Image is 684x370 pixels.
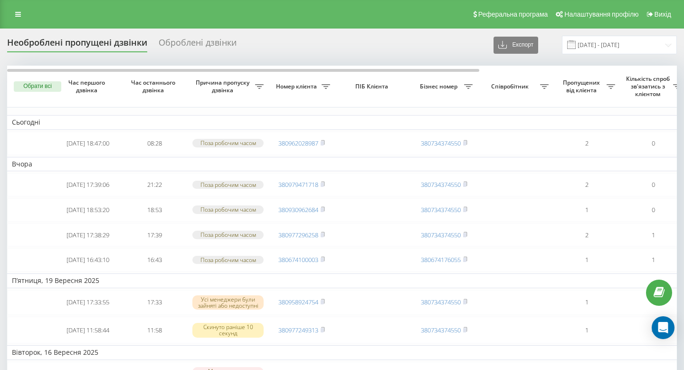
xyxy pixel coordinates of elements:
[494,37,538,54] button: Експорт
[121,224,188,247] td: 17:39
[553,248,620,272] td: 1
[192,256,264,264] div: Поза робочим часом
[558,79,607,94] span: Пропущених від клієнта
[343,83,403,90] span: ПІБ Клієнта
[121,317,188,343] td: 11:58
[14,81,61,92] button: Обрати всі
[421,180,461,189] a: 380734374550
[421,139,461,147] a: 380734374550
[273,83,322,90] span: Номер клієнта
[159,38,237,52] div: Оброблені дзвінки
[55,290,121,315] td: [DATE] 17:33:55
[55,248,121,272] td: [DATE] 16:43:10
[62,79,114,94] span: Час першого дзвінка
[278,326,318,334] a: 380977249313
[7,38,147,52] div: Необроблені пропущені дзвінки
[553,173,620,196] td: 2
[652,316,674,339] div: Open Intercom Messenger
[421,298,461,306] a: 380734374550
[278,139,318,147] a: 380962028987
[121,290,188,315] td: 17:33
[421,326,461,334] a: 380734374550
[192,231,264,239] div: Поза робочим часом
[278,255,318,264] a: 380674100003
[482,83,540,90] span: Співробітник
[121,198,188,222] td: 18:53
[625,75,673,97] span: Кількість спроб зв'язатись з клієнтом
[55,173,121,196] td: [DATE] 17:39:06
[192,295,264,310] div: Усі менеджери були зайняті або недоступні
[192,323,264,337] div: Скинуто раніше 10 секунд
[55,198,121,222] td: [DATE] 18:53:20
[553,132,620,155] td: 2
[121,248,188,272] td: 16:43
[129,79,180,94] span: Час останнього дзвінка
[192,139,264,147] div: Поза робочим часом
[55,132,121,155] td: [DATE] 18:47:00
[192,79,255,94] span: Причина пропуску дзвінка
[55,317,121,343] td: [DATE] 11:58:44
[421,205,461,214] a: 380734374550
[278,205,318,214] a: 380930962684
[278,298,318,306] a: 380958924754
[416,83,464,90] span: Бізнес номер
[478,10,548,18] span: Реферальна програма
[55,224,121,247] td: [DATE] 17:38:29
[553,317,620,343] td: 1
[121,173,188,196] td: 21:22
[421,231,461,239] a: 380734374550
[553,198,620,222] td: 1
[121,132,188,155] td: 08:28
[278,180,318,189] a: 380979471718
[553,224,620,247] td: 2
[278,231,318,239] a: 380977296258
[421,255,461,264] a: 380674176055
[192,181,264,189] div: Поза робочим часом
[564,10,638,18] span: Налаштування профілю
[553,290,620,315] td: 1
[655,10,671,18] span: Вихід
[192,205,264,214] div: Поза робочим часом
